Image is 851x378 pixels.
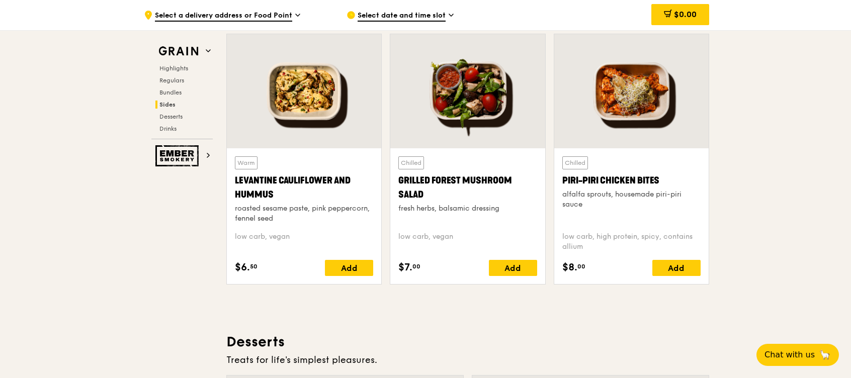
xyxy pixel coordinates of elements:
span: 50 [250,262,258,270]
span: $6. [235,260,250,275]
div: Add [325,260,373,276]
span: Select a delivery address or Food Point [155,11,292,22]
div: Piri-piri Chicken Bites [562,173,701,187]
div: low carb, vegan [235,232,373,252]
span: Highlights [159,65,188,72]
div: Warm [235,156,258,169]
div: low carb, vegan [398,232,537,252]
span: Bundles [159,89,182,96]
div: Add [489,260,537,276]
div: roasted sesame paste, pink peppercorn, fennel seed [235,204,373,224]
img: Grain web logo [155,42,202,60]
div: Levantine Cauliflower and Hummus [235,173,373,202]
span: $7. [398,260,412,275]
span: 🦙 [819,349,831,361]
div: alfalfa sprouts, housemade piri-piri sauce [562,190,701,210]
div: Treats for life's simplest pleasures. [226,353,709,367]
div: Chilled [398,156,424,169]
div: fresh herbs, balsamic dressing [398,204,537,214]
span: 00 [577,262,585,270]
span: Sides [159,101,176,108]
div: Chilled [562,156,588,169]
span: $8. [562,260,577,275]
img: Ember Smokery web logo [155,145,202,166]
span: Select date and time slot [358,11,446,22]
button: Chat with us🦙 [756,344,839,366]
span: Regulars [159,77,184,84]
span: $0.00 [674,10,697,19]
span: 00 [412,262,420,270]
div: Add [652,260,701,276]
div: low carb, high protein, spicy, contains allium [562,232,701,252]
span: Desserts [159,113,183,120]
span: Drinks [159,125,177,132]
div: Grilled Forest Mushroom Salad [398,173,537,202]
span: Chat with us [764,349,815,361]
h3: Desserts [226,333,709,351]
